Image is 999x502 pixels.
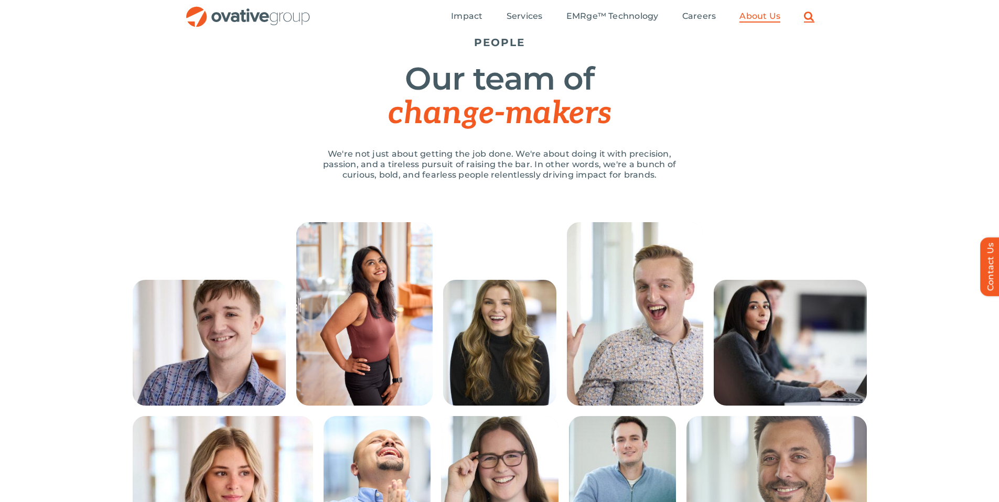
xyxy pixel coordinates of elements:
[682,11,716,21] span: Careers
[566,11,659,21] span: EMRge™ Technology
[739,11,780,23] a: About Us
[567,222,703,406] img: People – Collage McCrossen
[451,11,482,23] a: Impact
[682,11,716,23] a: Careers
[507,11,543,23] a: Services
[388,95,610,133] span: change-makers
[739,11,780,21] span: About Us
[714,280,867,406] img: People – Collage Trushna
[804,11,814,23] a: Search
[566,11,659,23] a: EMRge™ Technology
[311,149,689,180] p: We're not just about getting the job done. We're about doing it with precision, passion, and a ti...
[185,36,814,49] h5: PEOPLE
[507,11,543,21] span: Services
[185,62,814,130] h1: Our team of
[443,280,556,406] img: People – Collage Lauren
[185,5,311,15] a: OG_Full_horizontal_RGB
[133,280,286,406] img: People – Collage Ethan
[451,11,482,21] span: Impact
[296,222,433,406] img: 240613_Ovative Group_Portrait14945 (1)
